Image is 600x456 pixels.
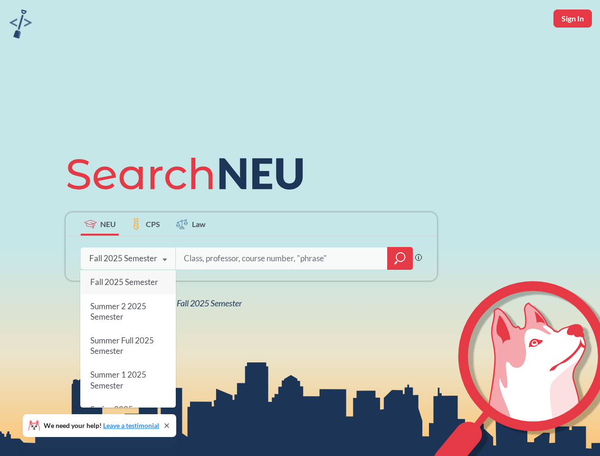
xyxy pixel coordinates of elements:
input: Class, professor, course number, "phrase" [183,248,381,268]
div: Fall 2025 Semester [89,253,157,264]
span: NEU [100,218,116,229]
button: Sign In [553,9,592,28]
span: Law [192,218,206,229]
span: CPS [146,218,160,229]
span: Fall 2025 Semester [90,277,158,287]
a: sandbox logo [10,9,32,41]
span: We need your help! [44,422,159,429]
a: Leave a testimonial [103,421,159,429]
img: sandbox logo [10,9,32,38]
div: magnifying glass [387,247,413,270]
span: Summer 2 2025 Semester [90,301,146,322]
svg: magnifying glass [394,252,406,265]
span: NEU Fall 2025 Semester [159,298,242,308]
span: Spring 2025 Semester [90,404,133,425]
span: Summer Full 2025 Semester [90,335,154,356]
span: Summer 1 2025 Semester [90,370,146,390]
